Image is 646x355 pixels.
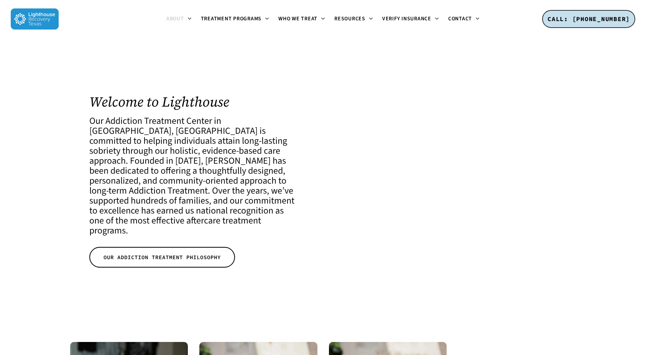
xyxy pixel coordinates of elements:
[448,15,472,23] span: Contact
[542,10,635,28] a: CALL: [PHONE_NUMBER]
[166,15,184,23] span: About
[11,8,59,30] img: Lighthouse Recovery Texas
[162,16,196,22] a: About
[444,16,484,22] a: Contact
[378,16,444,22] a: Verify Insurance
[89,94,299,110] h1: Welcome to Lighthouse
[382,15,431,23] span: Verify Insurance
[278,15,317,23] span: Who We Treat
[334,15,365,23] span: Resources
[196,16,274,22] a: Treatment Programs
[274,16,330,22] a: Who We Treat
[104,253,221,261] span: OUR ADDICTION TREATMENT PHILOSOPHY
[201,15,262,23] span: Treatment Programs
[330,16,378,22] a: Resources
[89,116,299,236] h4: Our Addiction Treatment Center in [GEOGRAPHIC_DATA], [GEOGRAPHIC_DATA] is committed to helping in...
[89,247,235,268] a: OUR ADDICTION TREATMENT PHILOSOPHY
[547,15,630,23] span: CALL: [PHONE_NUMBER]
